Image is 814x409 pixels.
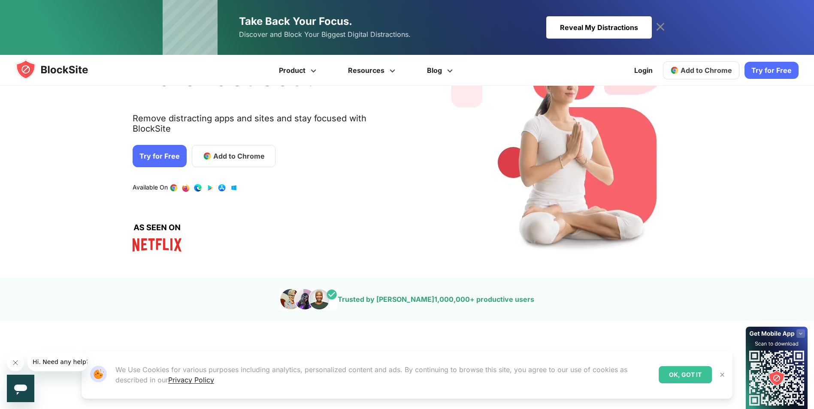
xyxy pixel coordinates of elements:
[338,295,534,304] text: Trusted by [PERSON_NAME] + productive users
[133,113,406,141] text: Remove distracting apps and sites and stay focused with BlockSite
[27,352,88,371] iframe: Message from company
[264,55,333,86] a: Product
[659,366,712,383] div: OK, GOT IT
[333,55,412,86] a: Resources
[280,289,338,310] img: pepole images
[719,371,726,378] img: Close
[15,59,105,80] img: blocksite-icon.5d769676.svg
[546,16,652,39] div: Reveal My Distractions
[133,145,187,167] a: Try for Free
[239,28,411,41] span: Discover and Block Your Biggest Digital Distractions.
[412,55,470,86] a: Blog
[629,60,658,81] a: Login
[192,145,275,167] a: Add to Chrome
[5,6,62,13] span: Hi. Need any help?
[681,66,732,75] span: Add to Chrome
[115,364,652,385] p: We Use Cookies for various purposes including analytics, personalized content and ads. By continu...
[717,369,728,380] button: Close
[434,295,470,304] span: 1,000,000
[133,183,168,192] text: Available On
[168,376,214,384] a: Privacy Policy
[744,62,799,79] a: Try for Free
[7,354,24,371] iframe: Close message
[7,375,34,402] iframe: Button to launch messaging window
[213,151,265,161] span: Add to Chrome
[670,66,679,75] img: chrome-icon.svg
[239,15,352,27] span: Take Back Your Focus.
[663,61,739,79] a: Add to Chrome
